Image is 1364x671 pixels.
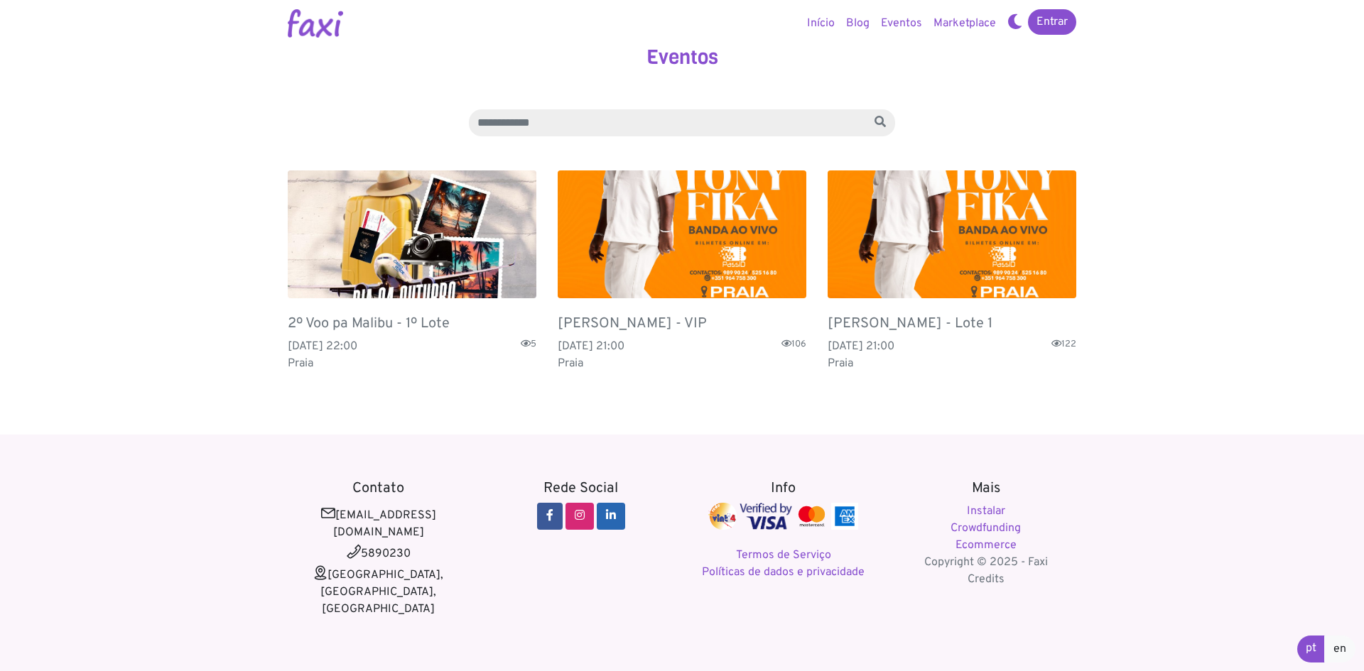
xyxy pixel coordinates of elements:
[1324,635,1355,662] a: en
[951,521,1021,535] a: Crowdfunding
[828,338,1076,355] p: [DATE] 21:00
[490,480,671,497] h5: Rede Social
[956,538,1017,552] a: Ecommerce
[288,9,343,38] img: Logotipo Faxi Online
[928,9,1002,38] a: Marketplace
[1297,635,1325,662] a: pt
[288,480,469,497] h5: Contato
[288,541,469,562] p: 5890230
[288,170,536,372] a: 2º Voo pa Malibu - 1º Lote [DATE] 22:00 5 Praia
[702,565,865,579] a: Políticas de dados e privacidade
[895,554,1076,571] p: Copyright © 2025 - Faxi
[968,572,1005,587] a: Credits
[288,45,1076,70] h3: Eventos
[558,338,806,355] p: [DATE] 21:00
[781,338,806,351] span: 106
[801,9,840,38] a: Início
[875,9,928,38] a: Eventos
[521,338,536,351] span: 5
[831,503,858,530] img: mastercard
[288,562,469,618] p: [GEOGRAPHIC_DATA], [GEOGRAPHIC_DATA], [GEOGRAPHIC_DATA]
[558,315,806,332] h5: [PERSON_NAME] - VIP
[828,355,1076,372] p: Praia
[828,315,1076,332] h5: [PERSON_NAME] - Lote 1
[708,503,737,530] img: vinti4
[736,548,831,562] a: Termos de Serviço
[967,504,1005,518] a: Instalar
[895,480,1076,497] h5: Mais
[288,338,536,355] p: [DATE] 22:00
[828,170,1076,372] a: [PERSON_NAME] - Lote 1 [DATE] 21:00 122 Praia
[795,503,828,530] img: mastercard
[1028,9,1076,35] a: Entrar
[1051,338,1076,351] span: 122
[740,503,793,530] img: visa
[693,480,874,497] h5: Info
[288,315,536,332] h5: 2º Voo pa Malibu - 1º Lote
[558,170,806,372] a: [PERSON_NAME] - VIP [DATE] 21:00 106 Praia
[840,9,875,38] a: Blog
[558,355,806,372] p: Praia
[288,355,536,372] p: Praia
[288,503,469,541] p: [EMAIL_ADDRESS][DOMAIN_NAME]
